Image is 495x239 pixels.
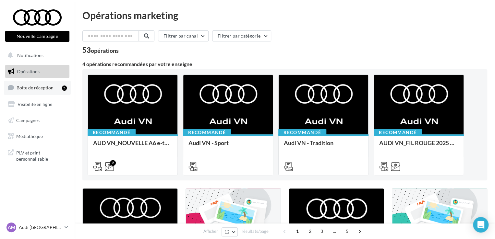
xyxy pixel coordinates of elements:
span: PLV et print personnalisable [16,148,67,162]
div: Open Intercom Messenger [473,217,489,233]
button: 12 [222,227,238,236]
div: Recommandé [88,129,136,136]
a: AM Audi [GEOGRAPHIC_DATA] [5,221,69,233]
div: 4 opérations recommandées par votre enseigne [82,62,487,67]
span: 2 [305,226,315,236]
span: Afficher [203,228,218,234]
span: résultats/page [241,228,268,234]
p: Audi [GEOGRAPHIC_DATA] [19,224,62,231]
a: Médiathèque [4,130,71,143]
span: Boîte de réception [17,85,54,90]
div: AUDI VN_FIL ROUGE 2025 - A1, Q2, Q3, Q5 et Q4 e-tron [379,140,458,153]
button: Filtrer par catégorie [212,30,271,41]
span: 5 [342,226,352,236]
span: 12 [224,229,230,234]
button: Nouvelle campagne [5,31,69,42]
button: Notifications [4,49,68,62]
a: Campagnes [4,114,71,127]
div: Recommandé [374,129,422,136]
div: Audi VN - Tradition [284,140,363,153]
span: Médiathèque [16,133,43,139]
a: Opérations [4,65,71,78]
div: Audi VN - Sport [188,140,268,153]
span: 1 [292,226,303,236]
div: 2 [110,160,116,166]
div: opérations [91,48,119,53]
span: Campagnes [16,117,40,123]
span: 3 [317,226,327,236]
a: Boîte de réception5 [4,81,71,95]
a: PLV et print personnalisable [4,146,71,165]
span: Visibilité en ligne [18,101,52,107]
span: Opérations [17,69,40,74]
a: Visibilité en ligne [4,97,71,111]
div: 5 [62,85,67,91]
div: AUD VN_NOUVELLE A6 e-tron [93,140,172,153]
button: Filtrer par canal [158,30,209,41]
div: Recommandé [183,129,231,136]
div: Recommandé [278,129,326,136]
span: Notifications [17,52,43,58]
div: Opérations marketing [82,10,487,20]
span: AM [8,224,15,231]
div: 53 [82,47,119,54]
span: ... [329,226,340,236]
